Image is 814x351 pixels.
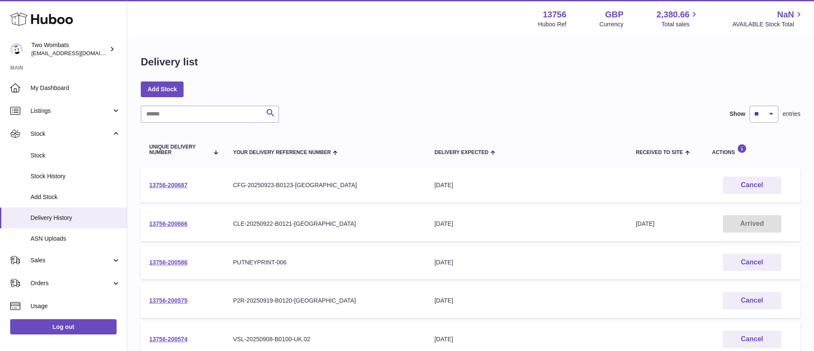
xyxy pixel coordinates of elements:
span: Delivery History [31,214,120,222]
div: Two Wombats [31,41,108,57]
img: internalAdmin-13756@internal.huboo.com [10,43,23,56]
a: 2,380.66 Total sales [657,9,700,28]
div: Currency [599,20,624,28]
div: [DATE] [435,220,619,228]
span: 2,380.66 [657,9,690,20]
a: Log out [10,319,117,334]
a: 13756-200666 [149,220,187,227]
a: 13756-200586 [149,259,187,266]
span: [DATE] [636,220,655,227]
span: Delivery Expected [435,150,488,155]
span: [EMAIL_ADDRESS][DOMAIN_NAME] [31,50,125,56]
div: PUTNEYPRINT-006 [233,258,418,267]
div: Huboo Ref [538,20,566,28]
div: CLE-20250922-B0121-[GEOGRAPHIC_DATA] [233,220,418,228]
span: Stock [31,152,120,160]
div: P2R-20250919-B0120-[GEOGRAPHIC_DATA] [233,297,418,305]
span: Stock [31,130,112,138]
div: VSL-20250908-B0100-UK.02 [233,335,418,343]
span: Sales [31,256,112,264]
span: Listings [31,107,112,115]
a: 13756-200575 [149,297,187,304]
span: Your Delivery Reference Number [233,150,331,155]
div: CFG-20250923-B0123-[GEOGRAPHIC_DATA] [233,181,418,189]
div: [DATE] [435,181,619,189]
h1: Delivery list [141,55,198,69]
div: Actions [712,144,792,155]
a: NaN AVAILABLE Stock Total [732,9,804,28]
a: Add Stock [141,81,184,97]
div: [DATE] [435,335,619,343]
a: 13756-200574 [149,336,187,343]
span: Add Stock [31,193,120,201]
span: Received to Site [636,150,683,155]
span: entries [783,110,800,118]
div: [DATE] [435,297,619,305]
a: 13756-200687 [149,182,187,188]
strong: GBP [605,9,623,20]
span: ASN Uploads [31,235,120,243]
button: Cancel [723,292,781,309]
button: Cancel [723,331,781,348]
strong: 13756 [543,9,566,20]
button: Cancel [723,177,781,194]
span: My Dashboard [31,84,120,92]
span: AVAILABLE Stock Total [732,20,804,28]
button: Cancel [723,254,781,271]
span: Unique Delivery Number [149,144,209,155]
span: Orders [31,279,112,287]
span: NaN [777,9,794,20]
label: Show [730,110,745,118]
div: [DATE] [435,258,619,267]
span: Usage [31,302,120,310]
span: Total sales [661,20,699,28]
span: Stock History [31,172,120,180]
